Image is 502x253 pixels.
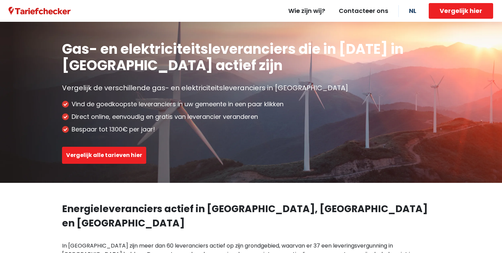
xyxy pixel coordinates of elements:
[62,84,440,92] p: Vergelijk de verschillende gas- en elektriciteitsleveranciers in [GEOGRAPHIC_DATA]
[62,41,440,74] h1: Gas- en elektriciteitsleveranciers die in [DATE] in [GEOGRAPHIC_DATA] actief zijn
[9,6,71,15] a: Tariefchecker
[429,3,493,19] button: Vergelijk hier
[62,113,440,121] li: Direct online, eenvoudig en gratis van leverancier veranderen
[62,202,440,231] h2: Energieleveranciers actief in [GEOGRAPHIC_DATA], [GEOGRAPHIC_DATA] en [GEOGRAPHIC_DATA]
[62,100,440,108] li: Vind de goedkoopste leveranciers in uw gemeente in een paar klikken
[62,147,146,164] button: Vergelijk alle tarieven hier
[62,126,440,133] li: Bespaar tot 1300€ per jaar!
[9,7,71,15] img: Tariefchecker logo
